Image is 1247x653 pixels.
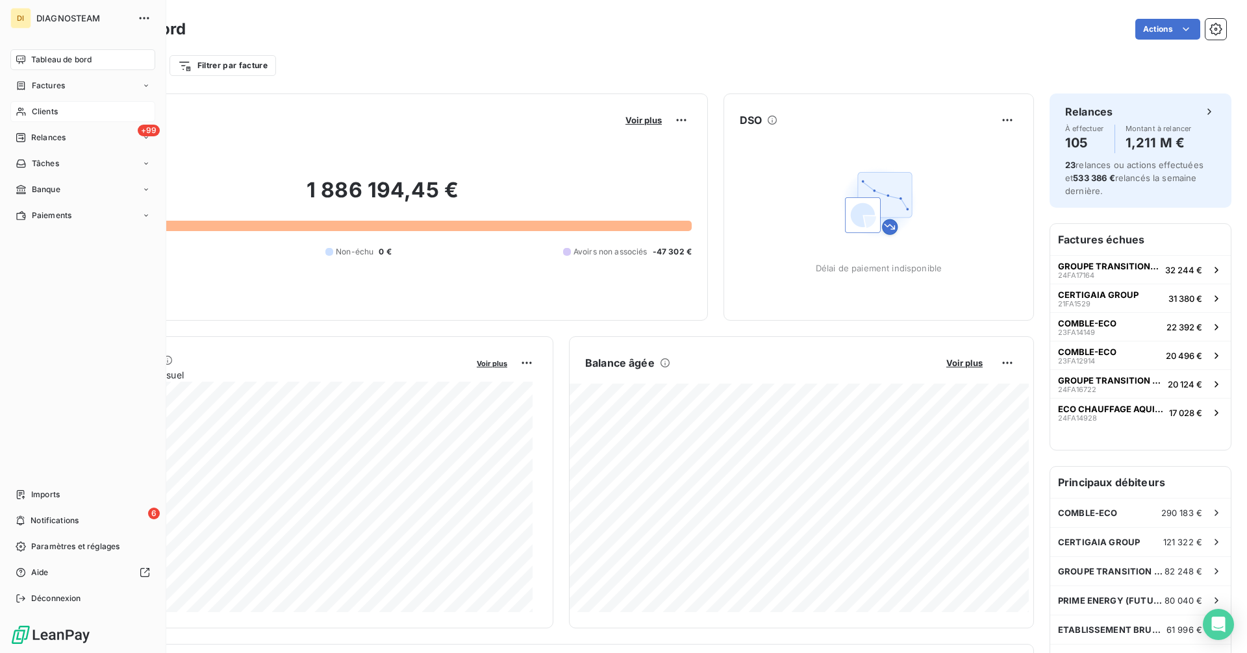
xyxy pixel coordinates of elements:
span: 24FA17164 [1058,271,1094,279]
h4: 105 [1065,132,1104,153]
span: Tableau de bord [31,54,92,66]
span: Chiffre d'affaires mensuel [73,368,468,382]
button: COMBLE-ECO23FA1291420 496 € [1050,341,1231,369]
span: Banque [32,184,60,195]
span: GROUPE TRANSITION ENERGIE [1058,566,1165,576]
span: 24FA16722 [1058,386,1096,393]
span: Avoirs non associés [573,246,648,258]
h2: 1 886 194,45 € [73,177,692,216]
span: relances ou actions effectuées et relancés la semaine dernière. [1065,160,1203,196]
span: 80 040 € [1165,595,1202,606]
button: ECO CHAUFFAGE AQUITAINE24FA1492817 028 € [1050,398,1231,426]
h6: Relances [1065,104,1113,119]
span: Délai de paiement indisponible [816,263,942,273]
span: Montant à relancer [1126,125,1192,132]
button: COMBLE-ECO23FA1414922 392 € [1050,312,1231,341]
span: 533 386 € [1073,173,1115,183]
img: Empty state [837,162,920,245]
span: Relances [31,132,66,143]
span: COMBLE-ECO [1058,318,1116,328]
span: 121 322 € [1163,537,1202,547]
h6: DSO [740,112,762,128]
span: Voir plus [477,359,507,368]
span: 24FA14928 [1058,414,1097,422]
h6: Balance âgée [585,355,655,371]
span: Clients [32,106,58,117]
button: Actions [1135,19,1200,40]
span: CERTIGAIA GROUP [1058,290,1139,300]
button: GROUPE TRANSITION ENERGIE24FA1672220 124 € [1050,369,1231,398]
span: GROUPE TRANSITION ENERGIE [1058,375,1163,386]
span: Imports [31,489,60,500]
span: DIAGNOSTEAM [36,13,130,23]
span: Paiements [32,210,71,221]
span: Factures [32,80,65,92]
button: CERTIGAIA GROUP21FA152931 380 € [1050,284,1231,312]
div: DI [10,8,31,29]
span: 32 244 € [1165,265,1202,275]
div: Open Intercom Messenger [1203,609,1234,640]
span: 82 248 € [1165,566,1202,576]
button: GROUPE TRANSITION ENERGIE24FA1716432 244 € [1050,255,1231,284]
span: Voir plus [625,115,662,125]
span: 22 392 € [1166,322,1202,332]
span: Paramètres et réglages [31,541,120,552]
span: 21FA1529 [1058,300,1090,308]
h6: Factures échues [1050,224,1231,255]
a: Aide [10,562,155,583]
span: Déconnexion [31,593,81,604]
span: À effectuer [1065,125,1104,132]
span: 6 [148,508,160,519]
span: 31 380 € [1168,293,1202,304]
span: +99 [138,125,160,136]
span: 20 496 € [1166,351,1202,361]
button: Voir plus [942,357,987,369]
span: 0 € [379,246,391,258]
span: Non-échu [336,246,373,258]
button: Voir plus [622,114,666,126]
h4: 1,211 M € [1126,132,1192,153]
span: ETABLISSEMENT BRUNET [1058,624,1166,635]
button: Voir plus [473,357,511,369]
span: Notifications [31,515,79,526]
span: CERTIGAIA GROUP [1058,537,1140,547]
span: 23FA12914 [1058,357,1095,365]
img: Logo LeanPay [10,624,91,645]
button: Filtrer par facture [170,55,276,76]
span: -47 302 € [653,246,692,258]
span: ECO CHAUFFAGE AQUITAINE [1058,404,1164,414]
span: COMBLE-ECO [1058,347,1116,357]
span: Tâches [32,158,59,169]
span: PRIME ENERGY (FUTUR ENERGY) [1058,595,1165,606]
span: 20 124 € [1168,379,1202,389]
span: 17 028 € [1169,408,1202,418]
span: COMBLE-ECO [1058,508,1118,518]
span: Aide [31,567,49,578]
h6: Principaux débiteurs [1050,467,1231,498]
span: 61 996 € [1166,624,1202,635]
span: 290 183 € [1161,508,1202,518]
span: 23FA14149 [1058,328,1095,336]
span: Voir plus [946,358,983,368]
span: GROUPE TRANSITION ENERGIE [1058,261,1160,271]
span: 23 [1065,160,1076,170]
